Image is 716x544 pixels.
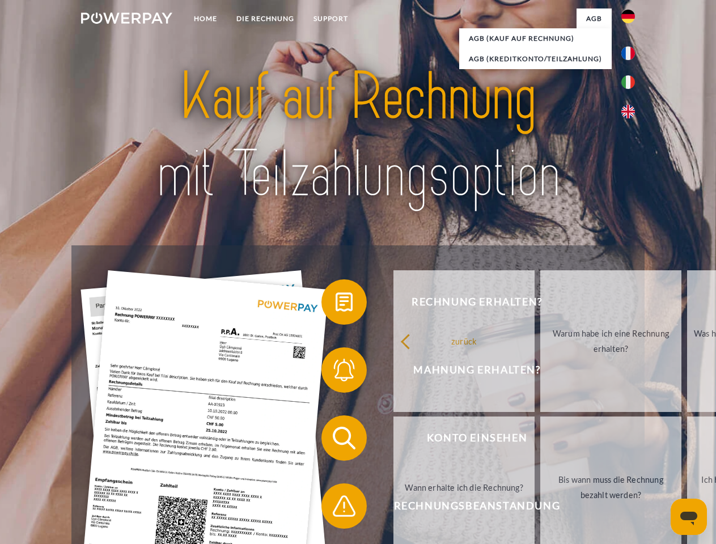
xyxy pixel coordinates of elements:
a: AGB (Kreditkonto/Teilzahlung) [459,49,612,69]
a: AGB (Kauf auf Rechnung) [459,28,612,49]
div: Wann erhalte ich die Rechnung? [400,479,528,495]
img: qb_bell.svg [330,356,358,384]
a: DIE RECHNUNG [227,8,304,29]
button: Rechnung erhalten? [321,279,616,325]
img: en [621,105,635,118]
div: Warum habe ich eine Rechnung erhalten? [547,326,675,356]
iframe: Schaltfläche zum Öffnen des Messaging-Fensters [671,499,707,535]
button: Rechnungsbeanstandung [321,483,616,529]
img: de [621,10,635,23]
img: title-powerpay_de.svg [108,54,608,217]
img: qb_bill.svg [330,288,358,316]
button: Mahnung erhalten? [321,347,616,393]
img: fr [621,46,635,60]
div: Bis wann muss die Rechnung bezahlt werden? [547,472,675,503]
a: Home [184,8,227,29]
img: qb_search.svg [330,424,358,452]
img: qb_warning.svg [330,492,358,520]
button: Konto einsehen [321,415,616,461]
img: it [621,75,635,89]
a: SUPPORT [304,8,358,29]
div: zurück [400,333,528,348]
img: logo-powerpay-white.svg [81,12,172,24]
a: agb [577,8,612,29]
